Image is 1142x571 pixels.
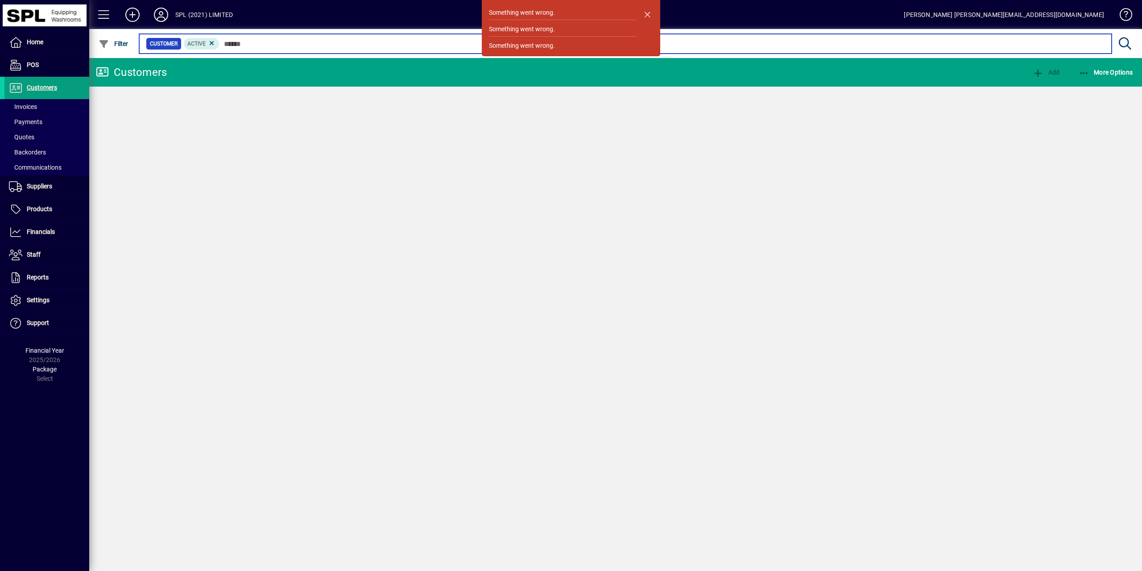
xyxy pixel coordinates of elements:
[27,183,52,190] span: Suppliers
[4,221,89,243] a: Financials
[96,65,167,79] div: Customers
[27,251,41,258] span: Staff
[1033,69,1059,76] span: Add
[9,133,34,141] span: Quotes
[904,8,1104,22] div: [PERSON_NAME] [PERSON_NAME][EMAIL_ADDRESS][DOMAIN_NAME]
[27,274,49,281] span: Reports
[4,145,89,160] a: Backorders
[33,366,57,373] span: Package
[4,160,89,175] a: Communications
[27,228,55,235] span: Financials
[27,205,52,213] span: Products
[1113,2,1131,31] a: Knowledge Base
[4,289,89,312] a: Settings
[147,7,175,23] button: Profile
[4,175,89,198] a: Suppliers
[4,312,89,334] a: Support
[27,38,43,46] span: Home
[1076,64,1135,80] button: More Options
[9,103,37,110] span: Invoices
[175,8,233,22] div: SPL (2021) LIMITED
[9,118,42,125] span: Payments
[27,319,49,326] span: Support
[96,36,131,52] button: Filter
[118,7,147,23] button: Add
[4,99,89,114] a: Invoices
[27,296,50,304] span: Settings
[4,129,89,145] a: Quotes
[184,38,219,50] mat-chip: Activation Status: Active
[4,198,89,221] a: Products
[4,54,89,76] a: POS
[4,114,89,129] a: Payments
[9,164,62,171] span: Communications
[27,84,57,91] span: Customers
[187,41,206,47] span: Active
[4,244,89,266] a: Staff
[1030,64,1062,80] button: Add
[1079,69,1133,76] span: More Options
[150,39,178,48] span: Customer
[25,347,64,354] span: Financial Year
[4,31,89,54] a: Home
[9,149,46,156] span: Backorders
[99,40,128,47] span: Filter
[4,267,89,289] a: Reports
[27,61,39,68] span: POS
